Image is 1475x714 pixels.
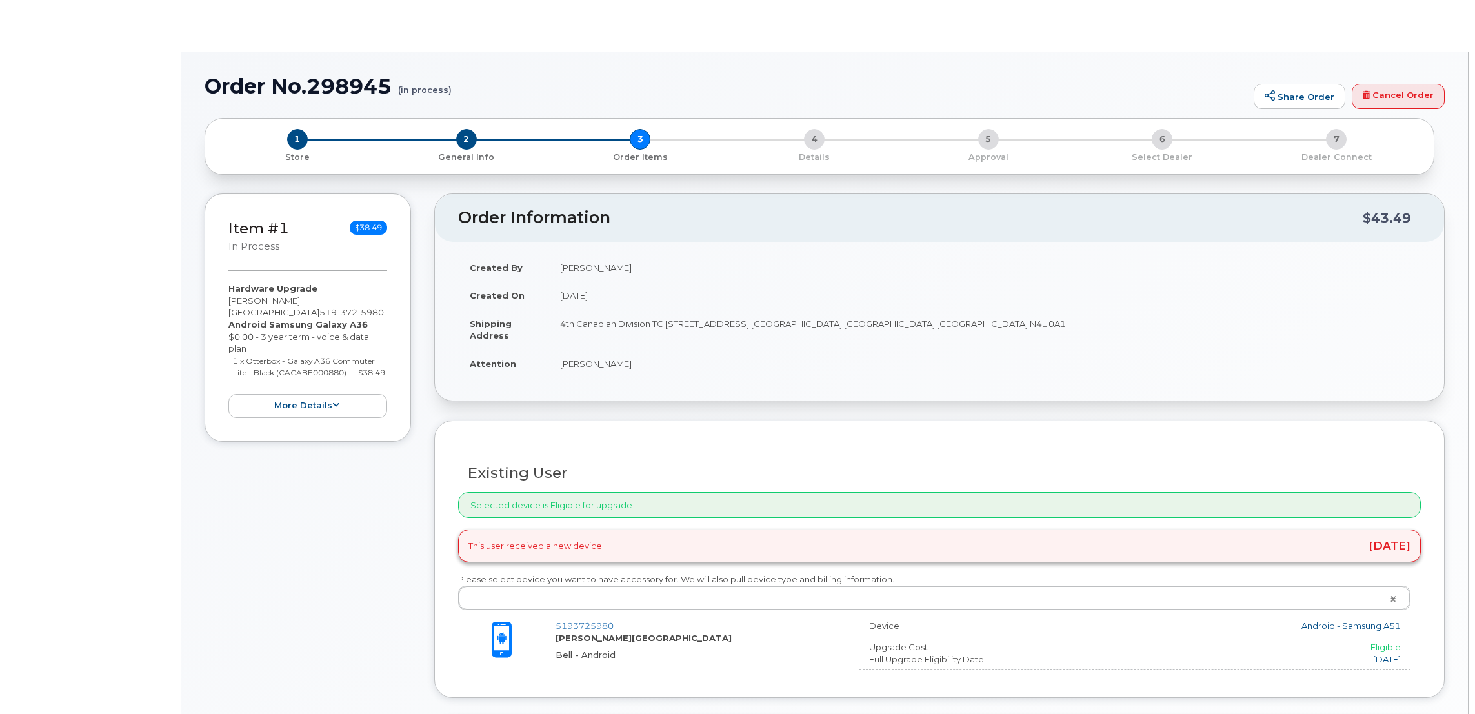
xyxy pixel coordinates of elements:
p: General Info [385,152,548,163]
div: Upgrade Cost [859,641,1089,653]
strong: Hardware Upgrade [228,283,317,293]
a: 2 General Info [379,150,554,163]
h3: Existing User [468,465,1411,481]
small: (in process) [398,75,452,95]
div: Android - Samsung A51 [1099,620,1401,632]
td: [PERSON_NAME] [548,253,1421,282]
td: [PERSON_NAME] [548,350,1421,378]
span: 5980 [357,307,384,317]
td: [DATE] [548,281,1421,310]
span: 2 [456,129,477,150]
div: This user received a new device [458,530,1421,562]
strong: [PERSON_NAME][GEOGRAPHIC_DATA] [556,633,732,643]
a: 1 Store [216,150,379,163]
div: Device [859,620,1089,632]
a: 5193725980 [556,620,614,631]
div: Selected device is Eligible for upgrade [458,492,1421,519]
h1: Order No.298945 [205,75,1247,97]
span: 1 [287,129,308,150]
td: 4th Canadian Division TC [STREET_ADDRESS] [GEOGRAPHIC_DATA] [GEOGRAPHIC_DATA] [GEOGRAPHIC_DATA] N... [548,310,1421,350]
div: $43.49 [1363,206,1411,230]
span: 372 [337,307,357,317]
div: [DATE] [1099,653,1401,666]
strong: Android Samsung Galaxy A36 [228,319,368,330]
a: Cancel Order [1352,84,1445,110]
strong: Shipping Address [470,319,512,341]
div: Please select device you want to have accessory for. We will also pull device type and billing in... [458,573,1421,610]
small: in process [228,241,279,252]
button: more details [228,394,387,418]
div: [PERSON_NAME][GEOGRAPHIC_DATA] $0.00 - 3 year term - voice & data plan [228,283,387,417]
p: Store [221,152,374,163]
span: [DATE] [1369,540,1410,551]
strong: Created By [470,263,523,273]
span: 519 [319,307,384,317]
strong: Attention [470,359,516,369]
strong: Created On [470,290,525,301]
a: Item #1 [228,219,289,237]
div: Eligible [1099,641,1401,653]
a: Share Order [1254,84,1345,110]
h2: Order Information [458,209,1363,227]
span: $38.49 [350,221,387,235]
div: Full Upgrade Eligibility Date [859,653,1089,666]
div: Bell - Android [556,649,838,661]
small: 1 x Otterbox - Galaxy A36 Commuter Lite - Black (CACABE000880) — $38.49 [233,356,385,378]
